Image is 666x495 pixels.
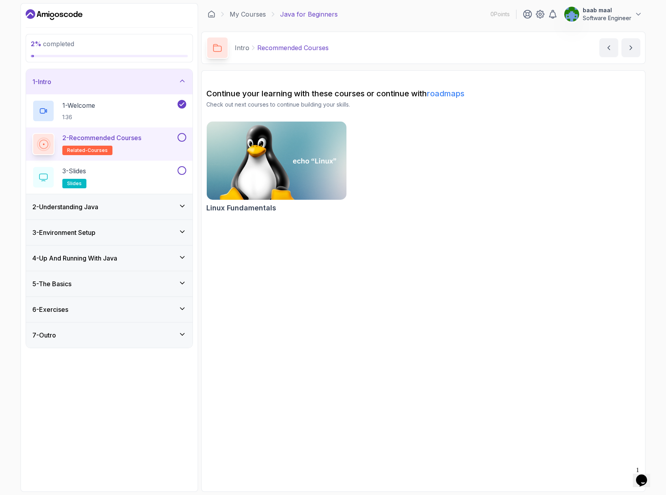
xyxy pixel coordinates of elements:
[230,9,266,19] a: My Courses
[67,147,108,154] span: related-courses
[31,40,41,48] span: 2 %
[206,88,640,99] h2: Continue your learning with these courses or continue with
[427,89,464,98] a: roadmaps
[257,43,329,52] p: Recommended Courses
[32,279,71,289] h3: 5 - The Basics
[621,38,640,57] button: next content
[26,220,193,245] button: 3-Environment Setup
[32,330,56,340] h3: 7 - Outro
[26,271,193,296] button: 5-The Basics
[26,8,82,21] a: Dashboard
[26,246,193,271] button: 4-Up And Running With Java
[32,253,117,263] h3: 4 - Up And Running With Java
[62,101,95,110] p: 1 - Welcome
[62,133,141,142] p: 2 - Recommended Courses
[62,166,86,176] p: 3 - Slides
[583,14,631,22] p: Software Engineer
[206,202,276,214] h2: Linux Fundamentals
[32,305,68,314] h3: 6 - Exercises
[583,6,631,14] p: baab maal
[32,202,98,212] h3: 2 - Understanding Java
[208,10,215,18] a: Dashboard
[206,121,347,214] a: Linux Fundamentals cardLinux Fundamentals
[26,322,193,348] button: 7-Outro
[31,40,74,48] span: completed
[67,180,82,187] span: slides
[207,122,346,200] img: Linux Fundamentals card
[490,10,510,18] p: 0 Points
[32,133,186,155] button: 2-Recommended Coursesrelated-courses
[633,463,658,487] iframe: chat widget
[564,7,579,22] img: user profile image
[32,228,95,237] h3: 3 - Environment Setup
[206,101,640,109] p: Check out next courses to continue building your skills.
[62,113,95,121] p: 1:36
[32,100,186,122] button: 1-Welcome1:36
[599,38,618,57] button: previous content
[26,194,193,219] button: 2-Understanding Java
[32,166,186,188] button: 3-Slidesslides
[26,69,193,94] button: 1-Intro
[280,9,338,19] p: Java for Beginners
[235,43,249,52] p: Intro
[26,297,193,322] button: 6-Exercises
[32,77,51,86] h3: 1 - Intro
[564,6,642,22] button: user profile imagebaab maalSoftware Engineer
